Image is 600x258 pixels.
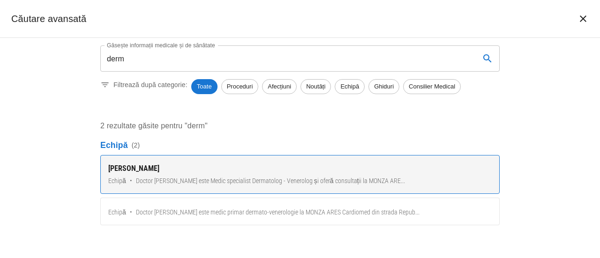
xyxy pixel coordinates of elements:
[136,176,405,186] span: Doctor [PERSON_NAME] este Medic specialist Dermatolog - Venerolog și oferă consultații la MONZA A...
[136,207,420,217] span: Doctor [PERSON_NAME] este medic primar dermato-venerologie la MONZA ARES Cardiomed din strada Rep...
[11,11,86,26] h2: Căutare avansată
[130,176,132,186] span: •
[262,79,297,94] div: Afecțiuni
[108,207,126,217] span: Echipă
[335,82,364,91] span: Echipă
[335,79,365,94] div: Echipă
[107,41,215,49] label: Găsește informații medicale și de sănătate
[100,120,500,132] p: 2 rezultate găsite pentru "derm"
[130,207,132,217] span: •
[108,176,126,186] span: Echipă
[113,80,187,89] p: Filtrează după categorie:
[222,82,258,91] span: Proceduri
[262,82,296,91] span: Afecțiuni
[132,140,140,150] span: ( 2 )
[100,198,500,225] a: Echipă•Doctor [PERSON_NAME] este medic primar dermato-venerologie la MONZA ARES Cardiomed din str...
[476,47,499,70] button: search
[572,7,594,30] button: închide căutarea
[300,79,331,94] div: Noutăți
[368,79,399,94] div: Ghiduri
[369,82,399,91] span: Ghiduri
[100,139,500,151] p: Echipă
[100,45,472,72] input: Introduceți un termen pentru căutare...
[108,163,492,174] div: [PERSON_NAME]
[221,79,259,94] div: Proceduri
[100,155,500,194] a: [PERSON_NAME]Echipă•Doctor [PERSON_NAME] este Medic specialist Dermatolog - Venerolog și oferă co...
[403,79,461,94] div: Consilier Medical
[191,79,217,94] div: Toate
[404,82,460,91] span: Consilier Medical
[191,82,217,91] span: Toate
[301,82,330,91] span: Noutăți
